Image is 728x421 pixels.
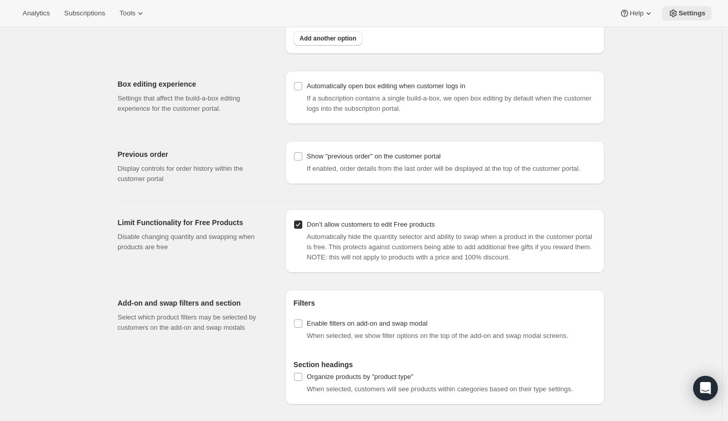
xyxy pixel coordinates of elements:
[118,217,269,228] h2: Limit Functionality for Free Products
[300,34,357,43] span: Add another option
[307,318,428,329] div: Enable filters on add-on and swap modal
[58,6,111,21] button: Subscriptions
[294,359,596,370] h4: Section headings
[118,232,269,252] p: Disable changing quantity and swapping when products are free
[693,376,718,400] div: Open Intercom Messenger
[119,9,135,17] span: Tools
[16,6,56,21] button: Analytics
[613,6,660,21] button: Help
[118,298,269,308] h2: Add-on and swap filters and section
[113,6,152,21] button: Tools
[662,6,712,21] button: Settings
[118,79,269,89] h2: Box editing experience
[294,298,596,308] h4: Filters
[307,332,568,339] span: When selected, we show filter options on the top of the add-on and swap modal screens.
[64,9,105,17] span: Subscriptions
[307,165,580,172] span: If enabled, order details from the last order will be displayed at the top of the customer portal.
[294,31,363,46] button: Add another option
[307,151,441,162] div: Show "previous order" on the customer portal
[118,312,269,333] p: Select which product filters may be selected by customers on the add-on and swap modals
[678,9,705,17] span: Settings
[118,149,269,159] h2: Previous order
[307,372,413,382] div: Organize products by "product type"
[307,94,592,112] span: If a subscription contains a single build-a-box, we open box editing by default when the customer...
[307,81,465,91] div: Automatically open box editing when customer logs in
[118,164,269,184] p: Display controls for order history within the customer portal
[118,93,269,114] p: Settings that affect the build-a-box editing experience for the customer portal.
[307,233,592,261] span: Automatically hide the quantity selector and ability to swap when a product in the customer porta...
[630,9,643,17] span: Help
[23,9,50,17] span: Analytics
[307,385,573,393] span: When selected, customers will see products within categories based on their type settings.
[307,219,435,230] div: Don’t allow customers to edit Free products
